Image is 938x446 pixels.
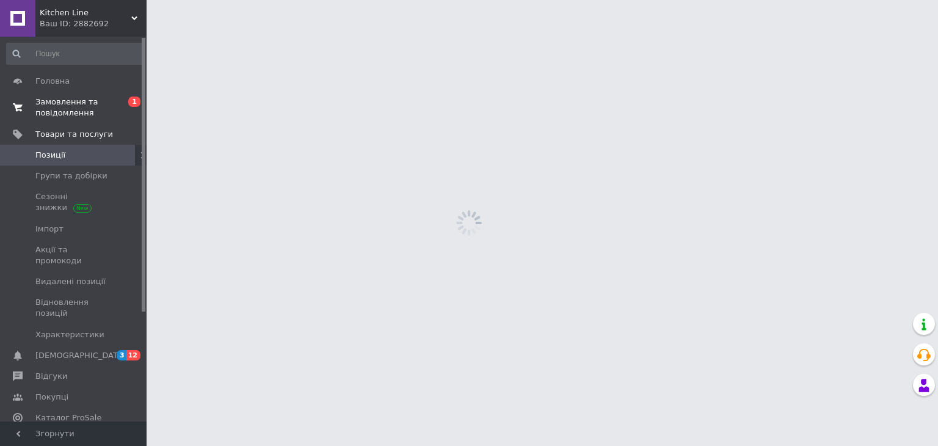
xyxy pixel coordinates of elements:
[35,170,107,181] span: Групи та добірки
[128,97,140,107] span: 1
[35,224,64,235] span: Імпорт
[35,350,126,361] span: [DEMOGRAPHIC_DATA]
[117,350,126,360] span: 3
[40,7,131,18] span: Kitchen Line
[35,276,106,287] span: Видалені позиції
[35,244,113,266] span: Акції та промокоди
[6,43,144,65] input: Пошук
[35,392,68,403] span: Покупці
[35,191,113,213] span: Сезонні знижки
[35,76,70,87] span: Головна
[40,18,147,29] div: Ваш ID: 2882692
[35,412,101,423] span: Каталог ProSale
[35,297,113,319] span: Відновлення позицій
[35,97,113,119] span: Замовлення та повідомлення
[35,371,67,382] span: Відгуки
[126,350,140,360] span: 12
[35,329,104,340] span: Характеристики
[35,150,65,161] span: Позиції
[35,129,113,140] span: Товари та послуги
